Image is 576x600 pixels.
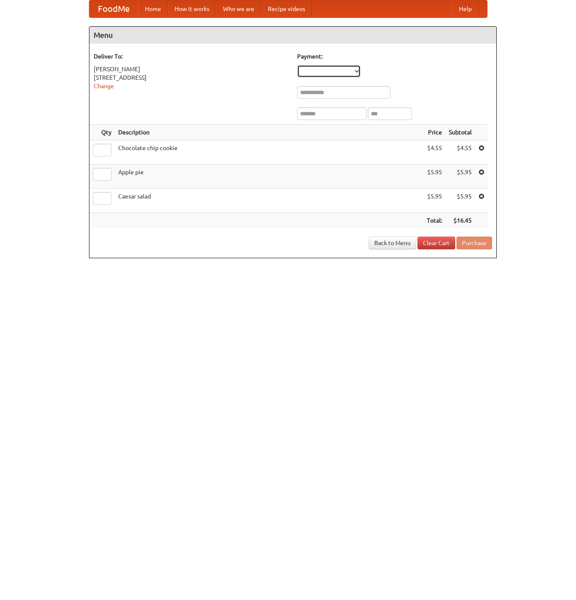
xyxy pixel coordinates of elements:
td: Chocolate chip cookie [115,140,423,165]
th: Description [115,125,423,140]
h4: Menu [89,27,496,44]
h5: Deliver To: [94,52,289,61]
td: $5.95 [423,165,445,189]
a: Home [138,0,168,17]
td: Caesar salad [115,189,423,213]
button: Purchase [456,237,492,249]
div: [STREET_ADDRESS] [94,73,289,82]
a: Back to Menu [369,237,416,249]
a: FoodMe [89,0,138,17]
a: Recipe videos [261,0,312,17]
th: Total: [423,213,445,229]
h5: Payment: [297,52,492,61]
th: Subtotal [445,125,475,140]
th: Price [423,125,445,140]
div: [PERSON_NAME] [94,65,289,73]
a: Clear Cart [417,237,455,249]
td: $4.55 [445,140,475,165]
a: Who we are [216,0,261,17]
td: Apple pie [115,165,423,189]
td: $5.95 [445,165,475,189]
th: Qty [89,125,115,140]
td: $5.95 [445,189,475,213]
th: $16.45 [445,213,475,229]
a: How it works [168,0,216,17]
td: $4.55 [423,140,445,165]
td: $5.95 [423,189,445,213]
a: Help [452,0,479,17]
a: Change [94,83,114,89]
